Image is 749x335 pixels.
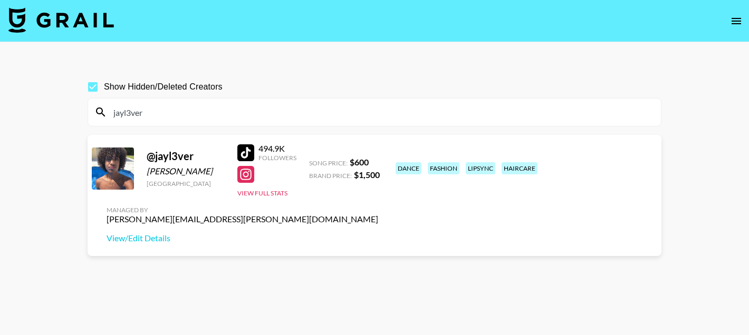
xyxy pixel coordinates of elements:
[8,7,114,33] img: Grail Talent
[107,233,378,243] a: View/Edit Details
[396,162,421,174] div: dance
[466,162,495,174] div: lipsync
[147,150,225,163] div: @ jayl3ver
[107,214,378,224] div: [PERSON_NAME][EMAIL_ADDRESS][PERSON_NAME][DOMAIN_NAME]
[309,172,352,180] span: Brand Price:
[104,81,223,93] span: Show Hidden/Deleted Creators
[726,11,747,32] button: open drawer
[354,170,380,180] strong: $ 1,500
[107,206,378,214] div: Managed By
[258,143,296,154] div: 494.9K
[502,162,537,174] div: haircare
[237,189,287,197] button: View Full Stats
[258,154,296,162] div: Followers
[309,159,348,167] span: Song Price:
[147,166,225,176] div: [PERSON_NAME]
[350,157,369,167] strong: $ 600
[107,104,655,121] input: Search by User Name
[147,180,225,188] div: [GEOGRAPHIC_DATA]
[428,162,459,174] div: fashion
